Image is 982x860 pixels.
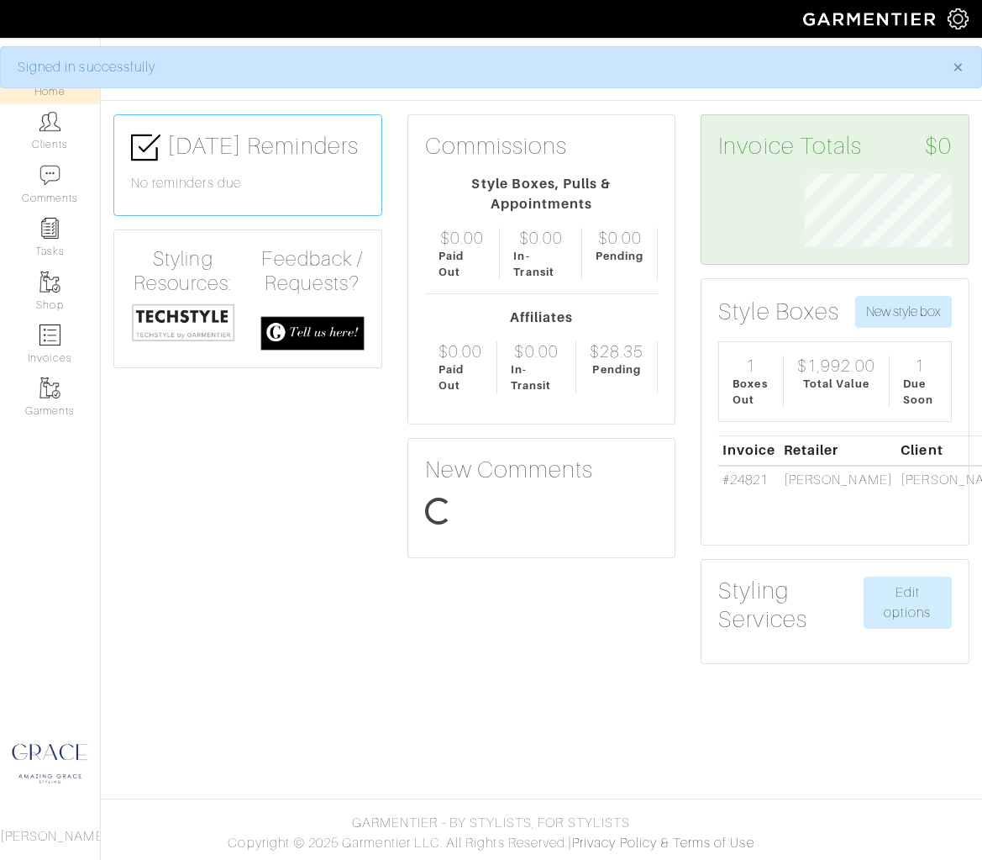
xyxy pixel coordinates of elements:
h3: Commissions [425,132,568,161]
h3: New Comments [425,456,659,484]
div: $28.35 [590,341,643,361]
div: 1 [915,356,925,376]
div: Affiliates [425,308,659,328]
h3: Styling Services [718,577,863,633]
img: gear-icon-white-bd11855cb880d31180b6d7d6211b90ccbf57a29d726f0c71d8c61bd08dd39cc2.png [948,8,969,29]
img: garments-icon-b7da505a4dc4fd61783c78ac3ca0ef83fa9d6f193b1c9dc38574b1d14d53ca28.png [39,377,60,398]
h4: Feedback / Requests? [260,247,365,296]
th: Invoice [718,435,780,465]
div: $0.00 [440,228,484,248]
div: Boxes Out [733,376,769,408]
div: Paid Out [438,361,484,393]
div: Total Value [803,376,870,392]
h6: No reminders due [131,176,365,192]
div: $0.00 [514,341,558,361]
th: Retailer [780,435,896,465]
div: Pending [592,361,640,377]
img: techstyle-93310999766a10050dc78ceb7f971a75838126fd19372ce40ba20cdf6a89b94b.png [131,303,235,342]
img: check-box-icon-36a4915ff3ba2bd8f6e4f29bc755bb66becd62c870f447fc0dd1365fcfddab58.png [131,133,160,162]
img: comment-icon-a0a6a9ef722e966f86d9cbdc48e553b5cf19dbc54f86b18d962a5391bc8f6eb6.png [39,165,60,186]
a: Privacy Policy & Terms of Use [572,836,754,851]
div: Pending [596,248,643,264]
a: Edit options [864,577,952,629]
div: $0.00 [519,228,563,248]
div: 1 [746,356,756,376]
span: Copyright © 2025 Garmentier LLC. All Rights Reserved. [228,836,568,851]
h3: Invoice Totals [718,132,952,161]
div: Signed in successfully. [18,57,927,77]
div: $0.00 [438,341,482,361]
img: garments-icon-b7da505a4dc4fd61783c78ac3ca0ef83fa9d6f193b1c9dc38574b1d14d53ca28.png [39,272,60,293]
img: orders-icon-0abe47150d42831381b5fb84f609e132dff9fe21cb692f30cb5eec754e2cba89.png [39,324,60,346]
div: In-Transit [511,361,562,393]
img: reminder-icon-8004d30b9f0a5d33ae49ab947aed9ed385cf756f9e5892f1edd6e32f2345188e.png [39,218,60,239]
img: feedback_requests-3821251ac2bd56c73c230f3229a5b25d6eb027adea667894f41107c140538ee0.png [260,316,365,351]
div: In-Transit [513,248,568,280]
img: clients-icon-6bae9207a08558b7cb47a8932f037763ab4055f8c8b6bfacd5dc20c3e0201464.png [39,111,60,132]
div: Due Soon [903,376,937,408]
div: Style Boxes, Pulls & Appointments [425,174,659,214]
span: $0 [925,132,952,161]
span: × [952,55,964,78]
td: [PERSON_NAME] [780,466,896,515]
h3: [DATE] Reminders [131,132,365,162]
div: $1,992.00 [797,356,874,376]
h4: Styling Resources: [131,247,235,296]
div: $0.00 [598,228,642,248]
button: New style box [855,296,952,328]
h3: Style Boxes [718,298,839,326]
img: garmentier-logo-header-white-b43fb05a5012e4ada735d5af1a66efaba907eab6374d6393d1fbf88cb4ef424d.png [795,4,948,34]
a: #24821 [722,472,768,488]
div: Paid Out [438,248,486,280]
